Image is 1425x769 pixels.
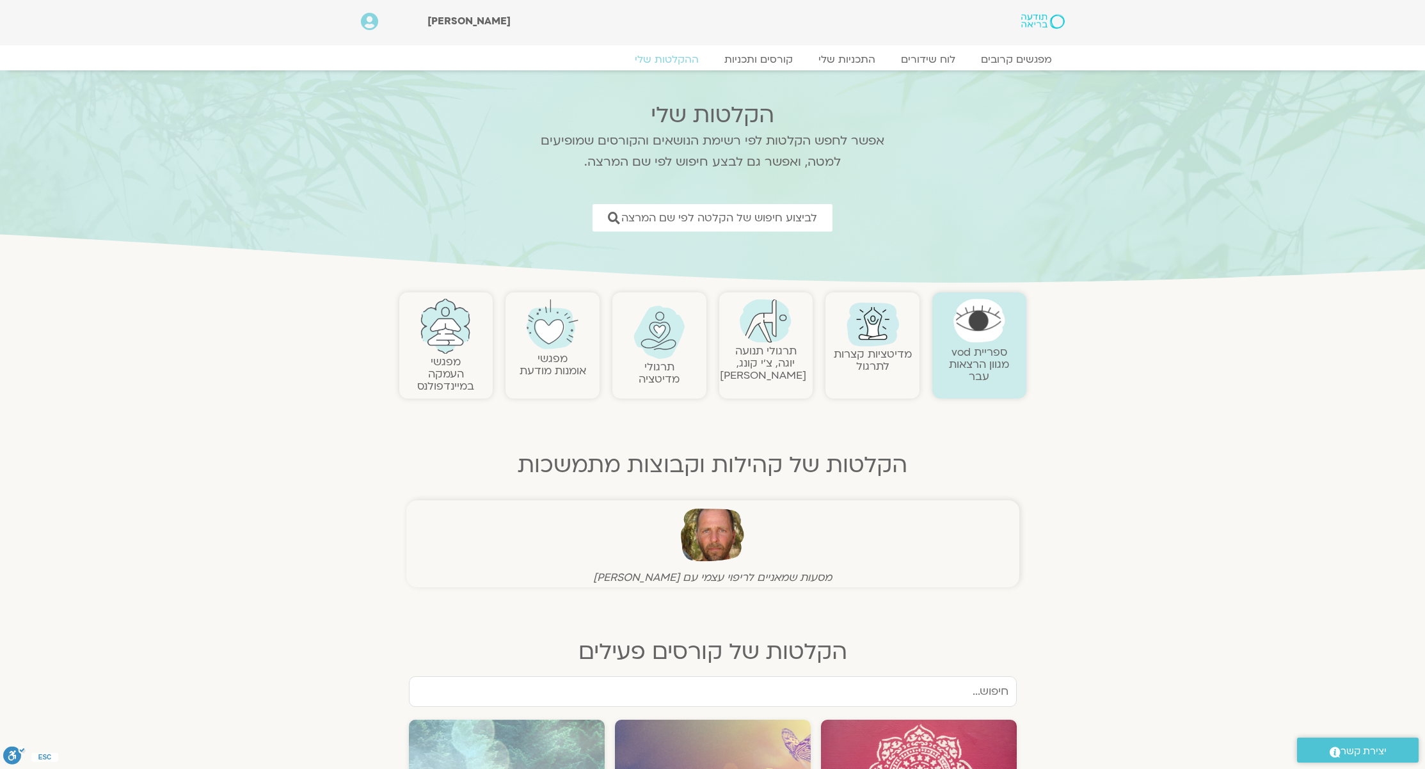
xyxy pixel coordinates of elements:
[520,351,586,378] a: מפגשיאומנות מודעת
[888,53,968,66] a: לוח שידורים
[968,53,1065,66] a: מפגשים קרובים
[949,345,1009,384] a: ספריית vodמגוון הרצאות עבר
[399,639,1026,665] h2: הקלטות של קורסים פעילים
[410,571,1016,584] figcaption: מסעות שמאניים לריפוי עצמי עם [PERSON_NAME]
[593,204,832,232] a: לביצוע חיפוש של הקלטה לפי שם המרצה
[427,14,511,28] span: [PERSON_NAME]
[1341,743,1387,760] span: יצירת קשר
[409,676,1017,707] input: חיפוש...
[622,53,712,66] a: ההקלטות שלי
[712,53,806,66] a: קורסים ותכניות
[399,452,1026,478] h2: הקלטות של קהילות וקבוצות מתמשכות
[523,131,901,173] p: אפשר לחפש הקלטות לפי רשימת הנושאים והקורסים שמופיעים למטה, ואפשר גם לבצע חיפוש לפי שם המרצה.
[417,354,474,393] a: מפגשיהעמקה במיינדפולנס
[523,102,901,128] h2: הקלטות שלי
[1297,738,1419,763] a: יצירת קשר
[720,344,806,383] a: תרגולי תנועהיוגה, צ׳י קונג, [PERSON_NAME]
[639,360,680,386] a: תרגולימדיטציה
[361,53,1065,66] nav: Menu
[834,347,912,374] a: מדיטציות קצרות לתרגול
[621,212,817,224] span: לביצוע חיפוש של הקלטה לפי שם המרצה
[806,53,888,66] a: התכניות שלי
